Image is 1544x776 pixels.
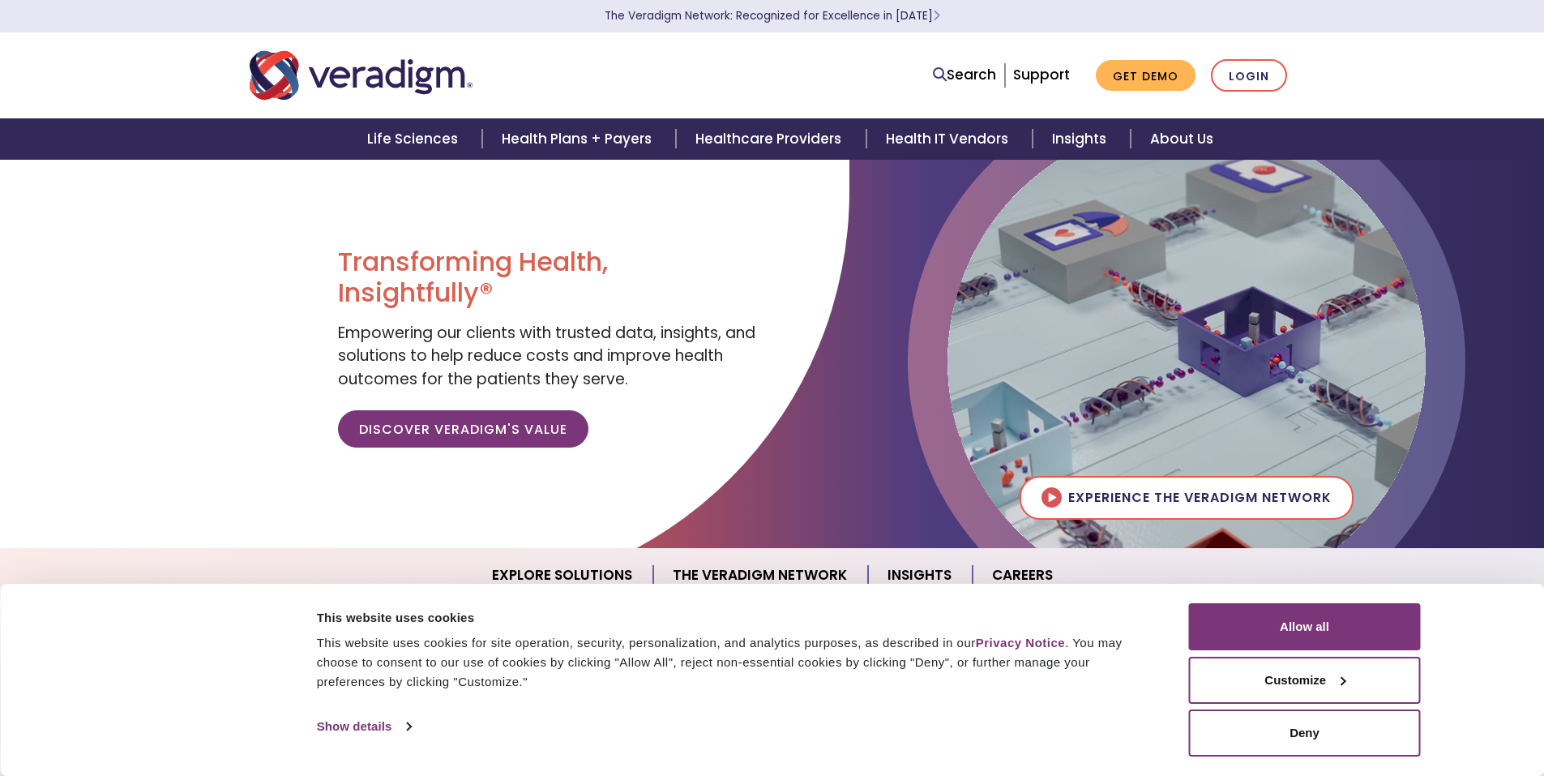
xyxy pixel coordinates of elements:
a: The Veradigm Network: Recognized for Excellence in [DATE]Learn More [605,8,940,24]
a: Search [933,64,996,86]
span: Learn More [933,8,940,24]
a: Life Sciences [348,118,482,160]
a: Careers [973,555,1072,596]
a: Health IT Vendors [866,118,1033,160]
a: Login [1211,59,1287,92]
img: Veradigm logo [250,49,473,102]
button: Deny [1189,710,1421,757]
a: Get Demo [1096,60,1195,92]
a: Discover Veradigm's Value [338,410,588,448]
a: Privacy Notice [976,636,1065,650]
div: This website uses cookies [317,608,1153,628]
a: Health Plans + Payers [482,118,676,160]
a: Healthcare Providers [676,118,866,160]
a: Insights [868,555,973,596]
h1: Transforming Health, Insightfully® [338,247,759,309]
a: The Veradigm Network [653,555,868,596]
button: Customize [1189,657,1421,704]
span: Empowering our clients with trusted data, insights, and solutions to help reduce costs and improv... [338,322,755,390]
a: Show details [317,714,411,739]
a: Support [1013,65,1070,84]
a: Insights [1033,118,1131,160]
button: Allow all [1189,603,1421,650]
a: Explore Solutions [473,555,653,596]
div: This website uses cookies for site operation, security, personalization, and analytics purposes, ... [317,633,1153,692]
a: About Us [1131,118,1233,160]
